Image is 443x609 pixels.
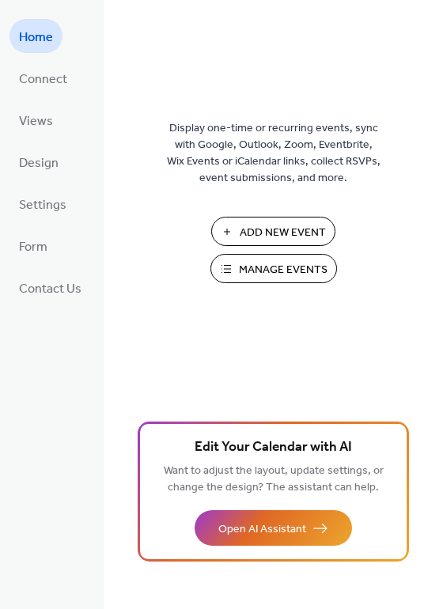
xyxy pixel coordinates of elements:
a: Connect [9,61,77,95]
span: Open AI Assistant [218,521,306,538]
a: Contact Us [9,270,91,304]
span: Views [19,109,53,134]
a: Design [9,145,68,179]
button: Manage Events [210,254,337,283]
span: Display one-time or recurring events, sync with Google, Outlook, Zoom, Eventbrite, Wix Events or ... [167,120,381,187]
button: Add New Event [211,217,335,246]
a: Settings [9,187,76,221]
a: Form [9,229,57,263]
span: Want to adjust the layout, update settings, or change the design? The assistant can help. [164,460,384,498]
span: Contact Us [19,277,81,301]
a: Home [9,19,62,53]
span: Design [19,151,59,176]
span: Manage Events [239,262,328,278]
button: Open AI Assistant [195,510,352,546]
span: Edit Your Calendar with AI [195,437,352,459]
span: Add New Event [240,225,326,241]
span: Form [19,235,47,259]
a: Views [9,103,62,137]
span: Connect [19,67,67,92]
span: Settings [19,193,66,217]
span: Home [19,25,53,50]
